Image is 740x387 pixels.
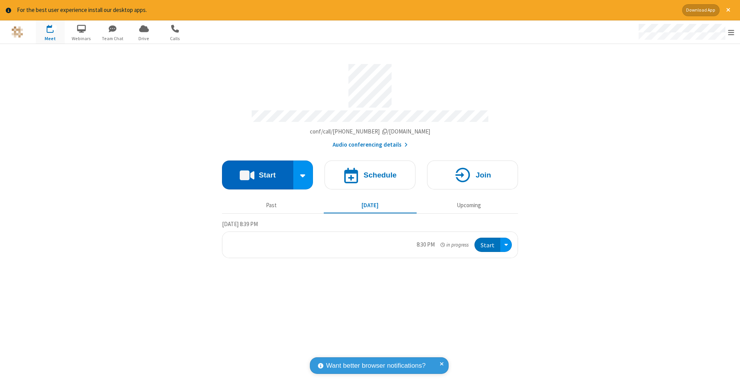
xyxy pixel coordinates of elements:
span: Copy my meeting room link [310,128,431,135]
button: Join [427,161,518,189]
span: Team Chat [98,35,127,42]
section: Account details [222,58,518,149]
button: Start [474,238,500,252]
button: Close alert [722,4,734,16]
button: Start [222,161,293,189]
button: Copy my meeting room linkCopy my meeting room link [310,127,431,136]
button: Logo [3,20,32,44]
button: Upcoming [422,198,515,213]
span: Webinars [67,35,96,42]
img: QA Selenium DO NOT DELETE OR CHANGE [12,26,23,38]
button: Download App [682,4,720,16]
div: 1 [52,25,57,30]
div: Open menu [500,238,512,252]
span: Meet [36,35,65,42]
div: Start conference options [293,161,313,189]
span: Calls [161,35,190,42]
div: 8:30 PM [417,240,435,249]
h4: Join [476,171,491,179]
span: Drive [129,35,158,42]
h4: Start [259,171,276,179]
em: in progress [441,241,469,248]
div: Open menu [631,20,740,44]
button: Audio conferencing details [333,140,408,149]
section: Today's Meetings [222,220,518,258]
button: [DATE] [324,198,417,213]
span: [DATE] 8:39 PM [222,220,258,228]
span: Want better browser notifications? [326,361,425,371]
div: For the best user experience install our desktop apps. [17,6,676,15]
button: Past [225,198,318,213]
h4: Schedule [363,171,397,179]
button: Schedule [325,161,415,189]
